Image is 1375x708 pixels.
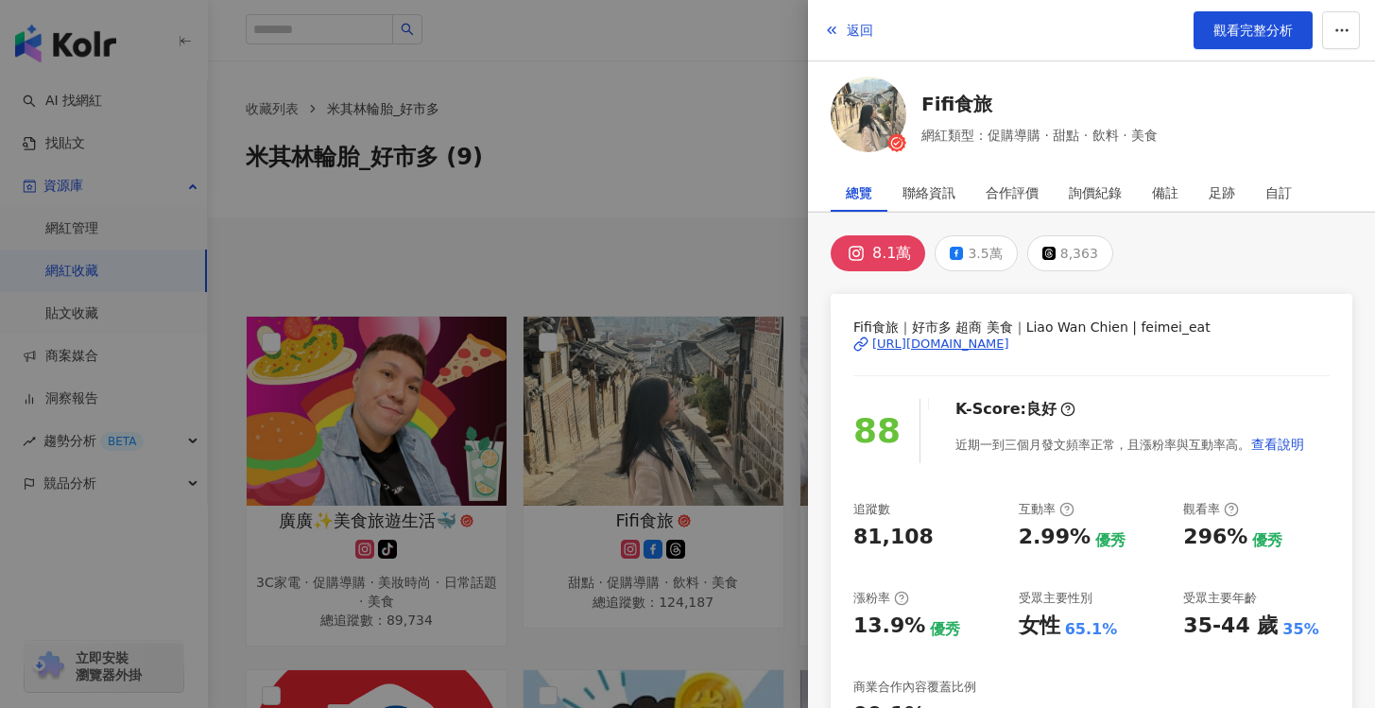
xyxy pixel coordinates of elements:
[1251,437,1304,452] span: 查看說明
[853,612,925,641] div: 13.9%
[872,336,1009,353] div: [URL][DOMAIN_NAME]
[1026,399,1057,420] div: 良好
[1019,523,1091,552] div: 2.99%
[1183,501,1239,518] div: 觀看率
[831,77,906,152] img: KOL Avatar
[955,399,1075,420] div: K-Score :
[1065,619,1118,640] div: 65.1%
[930,619,960,640] div: 優秀
[986,174,1039,212] div: 合作評價
[823,11,874,49] button: 返回
[872,240,911,267] div: 8.1萬
[955,425,1305,463] div: 近期一到三個月發文頻率正常，且漲粉率與互動率高。
[853,317,1330,337] span: Fifi食旅｜好市多 超商 美食｜Liao Wan Chien | feimei_eat
[1152,174,1178,212] div: 備註
[1252,530,1282,551] div: 優秀
[1183,612,1278,641] div: 35-44 歲
[1282,619,1318,640] div: 35%
[902,174,955,212] div: 聯絡資訊
[846,174,872,212] div: 總覽
[1027,235,1113,271] button: 8,363
[1183,590,1257,607] div: 受眾主要年齡
[853,405,901,458] div: 88
[921,125,1158,146] span: 網紅類型：促購導購 · 甜點 · 飲料 · 美食
[1019,612,1060,641] div: 女性
[1019,501,1074,518] div: 互動率
[853,590,909,607] div: 漲粉率
[1095,530,1126,551] div: 優秀
[1209,174,1235,212] div: 足跡
[1213,23,1293,38] span: 觀看完整分析
[921,91,1158,117] a: Fifi食旅
[831,77,906,159] a: KOL Avatar
[968,240,1002,267] div: 3.5萬
[1250,425,1305,463] button: 查看說明
[1194,11,1313,49] a: 觀看完整分析
[853,336,1330,353] a: [URL][DOMAIN_NAME]
[847,23,873,38] span: 返回
[1183,523,1247,552] div: 296%
[935,235,1017,271] button: 3.5萬
[853,501,890,518] div: 追蹤數
[1069,174,1122,212] div: 詢價紀錄
[1019,590,1092,607] div: 受眾主要性別
[1265,174,1292,212] div: 自訂
[1060,240,1098,267] div: 8,363
[853,523,934,552] div: 81,108
[853,679,976,696] div: 商業合作內容覆蓋比例
[831,235,925,271] button: 8.1萬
